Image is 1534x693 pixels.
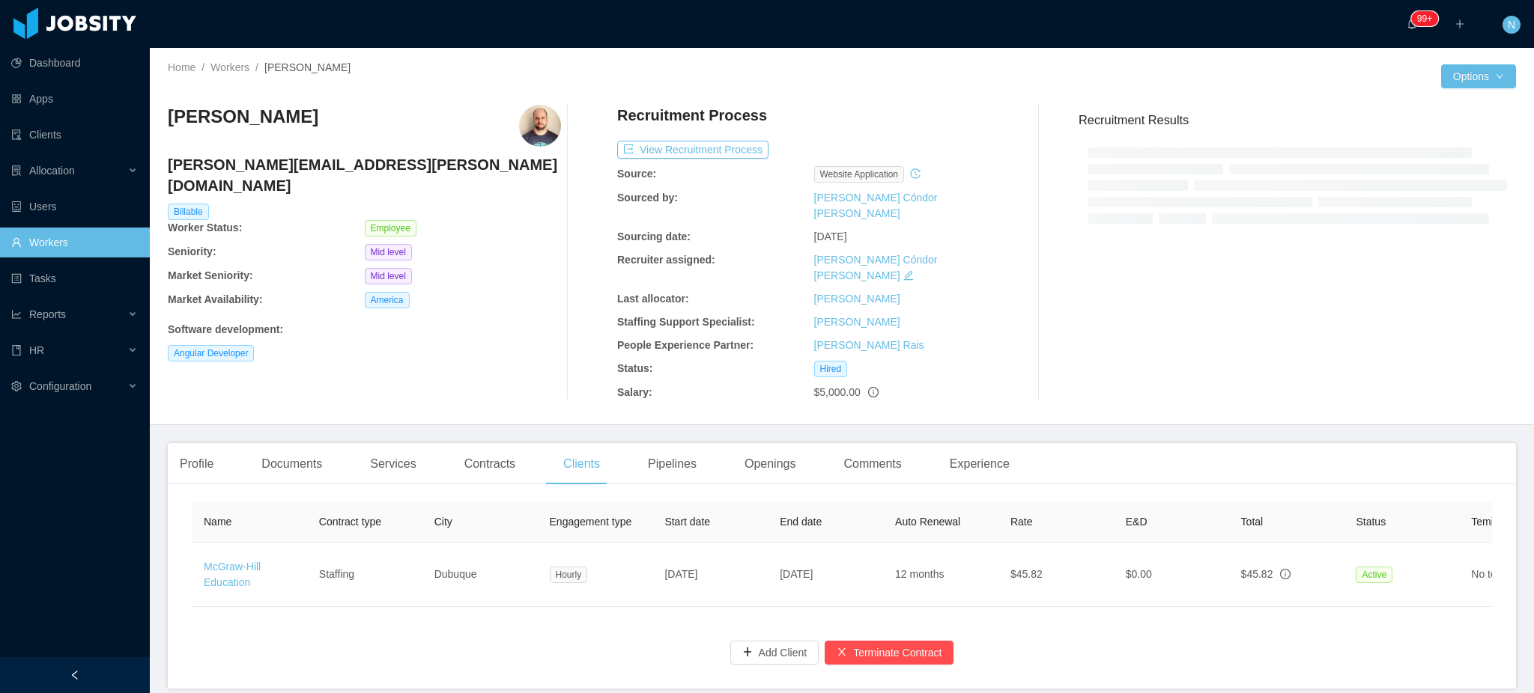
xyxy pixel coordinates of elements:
span: City [434,516,452,528]
button: Optionsicon: down [1441,64,1516,88]
b: People Experience Partner: [617,339,754,351]
a: [PERSON_NAME] Rais [814,339,924,351]
a: icon: appstoreApps [11,84,138,114]
span: End date [780,516,822,528]
a: Home [168,61,195,73]
span: website application [814,166,905,183]
span: Staffing [319,568,354,580]
span: Mid level [365,268,412,284]
b: Sourced by: [617,192,678,204]
span: Status [1356,516,1386,528]
a: icon: pie-chartDashboard [11,48,138,78]
div: Services [358,443,428,485]
a: [PERSON_NAME] [814,293,900,305]
a: icon: robotUsers [11,192,138,222]
a: McGraw-Hill Education [204,561,261,588]
h3: [PERSON_NAME] [168,105,318,129]
a: icon: userWorkers [11,228,138,257]
span: Contract type [319,516,381,528]
b: Last allocator: [617,293,689,305]
span: [DATE] [780,568,813,580]
span: Name [204,516,231,528]
b: Recruiter assigned: [617,254,715,266]
i: icon: edit [903,270,914,281]
div: Openings [733,443,808,485]
span: America [365,292,410,308]
a: Workers [210,61,249,73]
div: Pipelines [636,443,709,485]
span: HR [29,344,44,356]
td: 12 months [883,543,998,607]
span: Billable [168,204,209,220]
button: icon: closeTerminate Contract [825,641,954,665]
h4: [PERSON_NAME][EMAIL_ADDRESS][PERSON_NAME][DOMAIN_NAME] [168,154,561,196]
i: icon: setting [11,381,22,391]
span: Employee [365,220,416,236]
b: Source: [617,168,656,180]
a: [PERSON_NAME] Cóndor [PERSON_NAME] [814,192,938,219]
span: Configuration [29,380,91,392]
span: / [255,61,258,73]
div: Experience [938,443,1022,485]
span: [DATE] [814,231,847,242]
span: Start date [664,516,710,528]
i: icon: line-chart [11,309,22,320]
span: Engagement type [550,516,632,528]
b: Salary: [617,386,652,398]
button: icon: plusAdd Client [730,641,819,665]
i: icon: plus [1455,19,1465,29]
b: Sourcing date: [617,231,691,242]
a: icon: exportView Recruitment Process [617,144,768,156]
b: Software development : [168,323,283,335]
div: Documents [249,443,334,485]
i: icon: history [910,168,921,179]
b: Staffing Support Specialist: [617,316,755,328]
span: [DATE] [664,568,697,580]
span: info-circle [868,387,879,397]
i: icon: solution [11,165,22,176]
h3: Recruitment Results [1079,111,1516,129]
b: Worker Status: [168,222,242,233]
span: Allocation [29,165,75,177]
span: E&D [1126,516,1148,528]
span: Reports [29,308,66,320]
b: Status: [617,362,652,374]
b: Market Seniority: [168,269,253,281]
b: Seniority: [168,245,216,257]
span: $5,000.00 [814,386,861,398]
span: / [201,61,204,73]
a: [PERSON_NAME] [814,316,900,328]
a: icon: auditClients [11,120,138,150]
a: [PERSON_NAME] Cóndor [PERSON_NAME] [814,254,938,281]
span: N [1508,16,1515,34]
img: 6393e940-5e03-4a9b-99b6-3fea35d72caf_6830c692d1f5c-400w.png [519,105,561,147]
span: Hired [814,361,848,377]
div: Contracts [452,443,527,485]
div: Comments [831,443,913,485]
a: icon: profileTasks [11,263,138,293]
span: $45.82 [1241,568,1273,580]
span: [PERSON_NAME] [264,61,351,73]
span: info-circle [1280,569,1291,579]
span: Active [1356,567,1392,583]
span: $0.00 [1126,568,1152,580]
span: Total [1241,516,1264,528]
button: icon: exportView Recruitment Process [617,141,768,159]
i: icon: bell [1407,19,1417,29]
div: Profile [168,443,225,485]
h4: Recruitment Process [617,105,767,126]
span: Mid level [365,244,412,260]
span: Angular Developer [168,345,254,361]
td: Dubuque [422,543,538,607]
span: Hourly [550,567,588,583]
i: icon: book [11,345,22,355]
b: Market Availability: [168,293,263,305]
span: Rate [1010,516,1033,528]
td: $45.82 [998,543,1114,607]
sup: 1690 [1411,11,1438,26]
div: Clients [551,443,612,485]
span: Auto Renewal [895,516,960,528]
